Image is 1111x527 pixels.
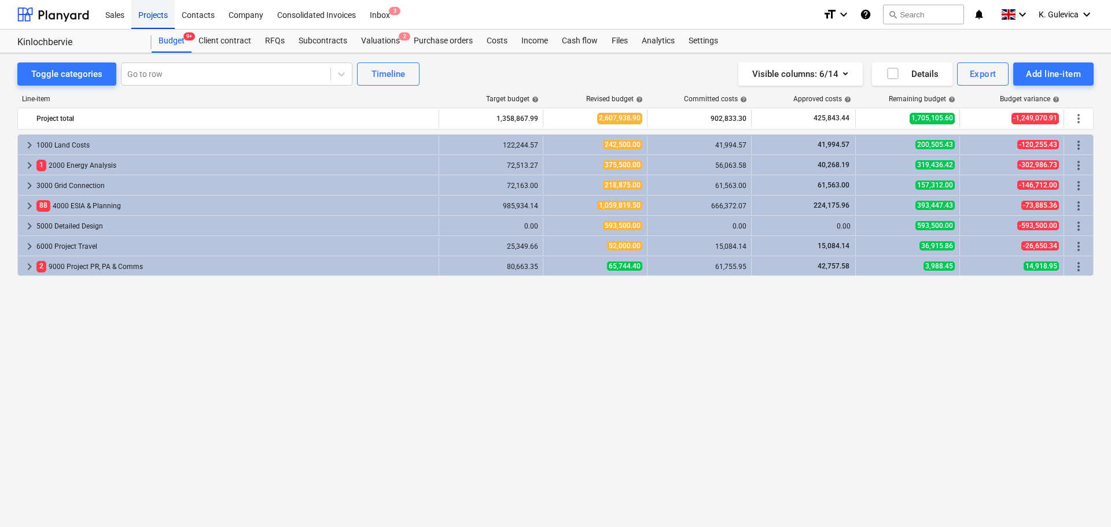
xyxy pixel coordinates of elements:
[36,160,46,171] span: 1
[605,30,635,53] div: Files
[555,30,605,53] div: Cash flow
[1039,10,1079,19] span: K. Gulevica
[36,156,434,175] div: 2000 Energy Analysis
[292,30,354,53] a: Subcontracts
[603,160,642,169] span: 375,500.00
[444,182,538,190] div: 72,163.00
[682,30,725,53] a: Settings
[36,217,434,235] div: 5000 Detailed Design
[1072,239,1086,253] span: More actions
[607,261,642,271] span: 65,744.40
[407,30,480,53] a: Purchase orders
[924,261,955,271] span: 3,988.45
[915,180,955,190] span: 157,312.00
[36,237,434,256] div: 6000 Project Travel
[652,182,746,190] div: 61,563.00
[1072,112,1086,126] span: More actions
[652,222,746,230] div: 0.00
[23,159,36,172] span: keyboard_arrow_right
[738,96,747,103] span: help
[1017,140,1059,149] span: -120,255.43
[36,109,434,128] div: Project total
[1053,471,1111,527] iframe: Chat Widget
[1024,261,1059,271] span: 14,918.95
[652,202,746,210] div: 666,372.07
[1026,67,1081,82] div: Add line-item
[1013,62,1094,86] button: Add line-item
[816,141,851,149] span: 41,994.57
[837,8,851,21] i: keyboard_arrow_down
[860,8,871,21] i: Knowledge base
[842,96,851,103] span: help
[607,241,642,250] span: 52,000.00
[1017,221,1059,230] span: -593,500.00
[444,242,538,250] div: 25,349.66
[514,30,555,53] a: Income
[36,261,46,272] span: 2
[444,222,538,230] div: 0.00
[1021,201,1059,210] span: -73,885.36
[17,95,440,103] div: Line-item
[1072,260,1086,274] span: More actions
[888,10,897,19] span: search
[603,221,642,230] span: 593,500.00
[915,201,955,210] span: 393,447.43
[652,161,746,169] div: 56,063.58
[354,30,407,53] a: Valuations2
[444,109,538,128] div: 1,358,867.99
[17,36,138,49] div: Kinlochbervie
[480,30,514,53] a: Costs
[793,95,851,103] div: Approved costs
[812,113,851,123] span: 425,843.44
[1080,8,1094,21] i: keyboard_arrow_down
[816,242,851,250] span: 15,084.14
[597,113,642,124] span: 2,607,938.90
[586,95,643,103] div: Revised budget
[973,8,985,21] i: notifications
[597,201,642,210] span: 1,059,819.50
[152,30,192,53] div: Budget
[36,257,434,276] div: 9000 Project PR, PA & Comms
[738,62,863,86] button: Visible columns:6/14
[1017,180,1059,190] span: -146,712.00
[652,141,746,149] div: 41,994.57
[603,180,642,190] span: 218,875.00
[192,30,258,53] a: Client contract
[1011,113,1059,124] span: -1,249,070.91
[389,7,400,15] span: 3
[444,263,538,271] div: 80,663.35
[635,30,682,53] div: Analytics
[915,160,955,169] span: 319,436.42
[883,5,964,24] button: Search
[872,62,952,86] button: Details
[1050,96,1060,103] span: help
[357,62,420,86] button: Timeline
[258,30,292,53] a: RFQs
[23,219,36,233] span: keyboard_arrow_right
[816,161,851,169] span: 40,268.19
[36,136,434,154] div: 1000 Land Costs
[910,113,955,124] span: 1,705,105.60
[152,30,192,53] a: Budget9+
[1072,159,1086,172] span: More actions
[444,141,538,149] div: 122,244.57
[915,221,955,230] span: 593,500.00
[823,8,837,21] i: format_size
[1072,179,1086,193] span: More actions
[634,96,643,103] span: help
[1021,241,1059,250] span: -26,650.34
[652,263,746,271] div: 61,755.95
[36,197,434,215] div: 4000 ESIA & Planning
[23,199,36,213] span: keyboard_arrow_right
[970,67,996,82] div: Export
[816,181,851,189] span: 61,563.00
[752,67,849,82] div: Visible columns : 6/14
[183,32,195,40] span: 9+
[652,242,746,250] div: 15,084.14
[652,109,746,128] div: 902,833.30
